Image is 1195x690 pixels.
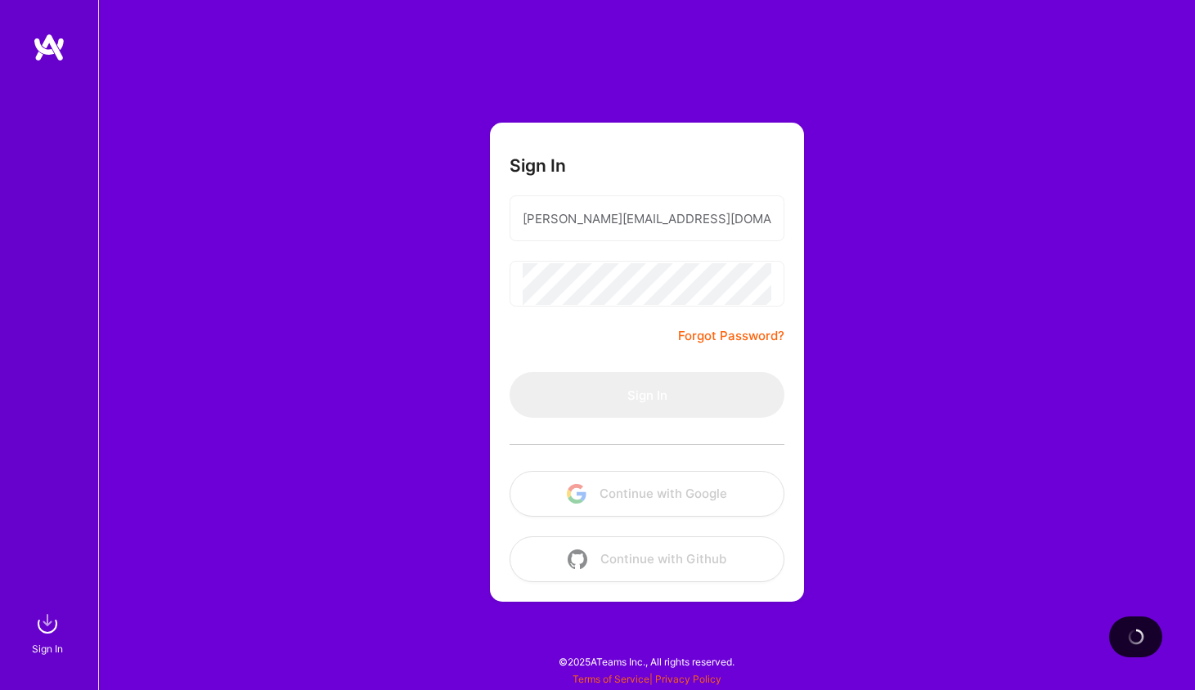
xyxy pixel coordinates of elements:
[1128,629,1144,645] img: loading
[573,673,649,685] a: Terms of Service
[523,198,771,240] input: Email...
[510,536,784,582] button: Continue with Github
[567,484,586,504] img: icon
[31,607,64,640] img: sign in
[34,607,64,657] a: sign inSign In
[33,33,65,62] img: logo
[32,640,63,657] div: Sign In
[655,673,721,685] a: Privacy Policy
[510,372,784,418] button: Sign In
[573,673,721,685] span: |
[678,326,784,346] a: Forgot Password?
[568,549,587,569] img: icon
[98,641,1195,682] div: © 2025 ATeams Inc., All rights reserved.
[510,471,784,517] button: Continue with Google
[510,155,566,176] h3: Sign In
